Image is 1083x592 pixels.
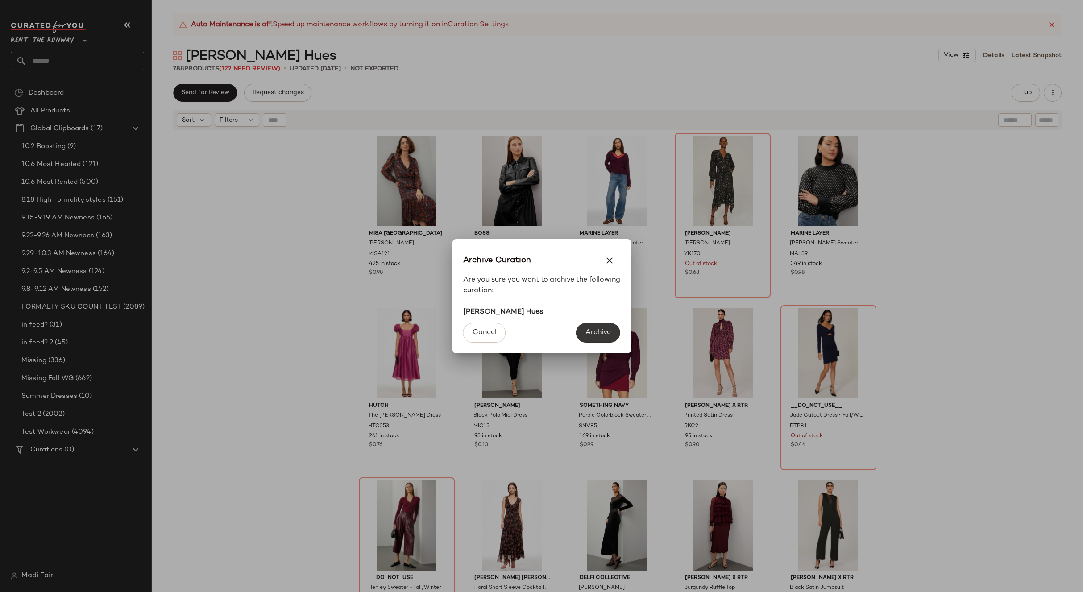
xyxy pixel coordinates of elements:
[463,275,620,318] div: Are you sure you want to archive the following curation:
[576,323,620,343] button: Archive
[463,323,505,343] button: Cancel
[585,328,611,337] span: Archive
[463,254,531,267] span: Archive Curation
[463,308,543,316] b: [PERSON_NAME] Hues
[472,328,496,337] span: Cancel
